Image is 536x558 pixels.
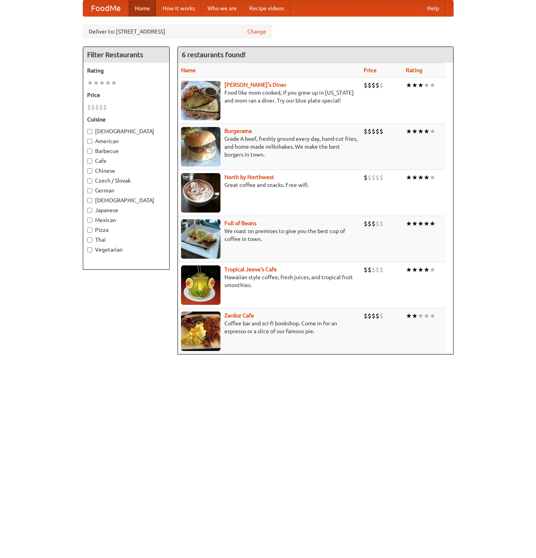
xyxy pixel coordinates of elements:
[93,78,99,87] li: ★
[181,319,357,335] p: Coffee bar and sci-fi bookshop. Come in for an espresso or a slice of our famous pie.
[95,103,99,112] li: $
[156,0,201,16] a: How it works
[424,219,430,228] li: ★
[412,173,418,182] li: ★
[430,219,435,228] li: ★
[372,173,375,182] li: $
[87,116,165,123] h5: Cuisine
[99,78,105,87] li: ★
[379,219,383,228] li: $
[418,219,424,228] li: ★
[379,312,383,320] li: $
[247,28,266,35] a: Change
[364,265,368,274] li: $
[87,149,92,154] input: Barbecue
[224,82,286,88] a: [PERSON_NAME]'s Diner
[368,81,372,90] li: $
[375,265,379,274] li: $
[87,91,165,99] h5: Price
[412,219,418,228] li: ★
[375,127,379,136] li: $
[91,103,95,112] li: $
[87,208,92,213] input: Japanese
[224,266,277,272] a: Tropical Jeeve's Cafe
[430,312,435,320] li: ★
[111,78,117,87] li: ★
[181,219,220,259] img: beans.jpg
[87,167,165,175] label: Chinese
[87,247,92,252] input: Vegetarian
[87,159,92,164] input: Cafe
[368,265,372,274] li: $
[99,103,103,112] li: $
[105,78,111,87] li: ★
[430,173,435,182] li: ★
[379,127,383,136] li: $
[224,312,254,319] a: Zardoz Cafe
[424,127,430,136] li: ★
[87,67,165,75] h5: Rating
[375,173,379,182] li: $
[87,178,92,183] input: Czech / Slovak
[181,181,357,189] p: Great coffee and snacks. Free wifi.
[87,206,165,214] label: Japanese
[424,81,430,90] li: ★
[368,127,372,136] li: $
[418,127,424,136] li: ★
[87,177,165,185] label: Czech / Slovak
[87,157,165,165] label: Cafe
[243,0,290,16] a: Recipe videos
[368,312,372,320] li: $
[224,220,256,226] a: Full of Beans
[368,219,372,228] li: $
[430,81,435,90] li: ★
[424,265,430,274] li: ★
[87,127,165,135] label: [DEMOGRAPHIC_DATA]
[87,139,92,144] input: American
[412,81,418,90] li: ★
[87,188,92,193] input: German
[181,127,220,166] img: burgerama.jpg
[87,129,92,134] input: [DEMOGRAPHIC_DATA]
[87,137,165,145] label: American
[87,228,92,233] input: Pizza
[87,218,92,223] input: Mexican
[412,312,418,320] li: ★
[364,127,368,136] li: $
[406,219,412,228] li: ★
[406,312,412,320] li: ★
[224,174,274,180] a: North by Northwest
[421,0,445,16] a: Help
[368,173,372,182] li: $
[375,81,379,90] li: $
[87,103,91,112] li: $
[129,0,156,16] a: Home
[406,67,422,73] a: Rating
[406,127,412,136] li: ★
[364,312,368,320] li: $
[364,219,368,228] li: $
[87,196,165,204] label: [DEMOGRAPHIC_DATA]
[181,312,220,351] img: zardoz.jpg
[375,312,379,320] li: $
[83,0,129,16] a: FoodMe
[364,173,368,182] li: $
[87,187,165,194] label: German
[87,216,165,224] label: Mexican
[87,198,92,203] input: [DEMOGRAPHIC_DATA]
[372,127,375,136] li: $
[379,173,383,182] li: $
[372,312,375,320] li: $
[87,246,165,254] label: Vegetarian
[379,81,383,90] li: $
[418,81,424,90] li: ★
[372,219,375,228] li: $
[424,312,430,320] li: ★
[224,128,252,134] a: Burgerama
[83,47,169,63] h4: Filter Restaurants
